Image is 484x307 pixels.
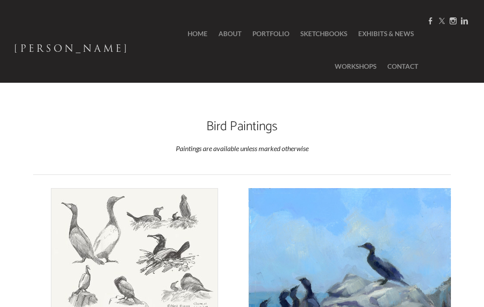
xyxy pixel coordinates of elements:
a: Home [175,17,212,50]
a: SketchBooks [296,17,352,50]
a: [PERSON_NAME] [14,40,129,60]
a: Linkedin [461,17,468,25]
h2: Bird Paintings [33,120,451,133]
em: Paintings are available unless marked otherwise [176,144,309,152]
span: [PERSON_NAME] [14,41,129,56]
a: Workshops [330,50,381,83]
a: Portfolio [248,17,294,50]
a: Instagram [450,17,457,25]
a: Twitter [438,17,445,25]
a: About [214,17,246,50]
a: Contact [383,50,418,83]
a: Exhibits & News [354,17,418,50]
a: Facebook [427,17,434,25]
